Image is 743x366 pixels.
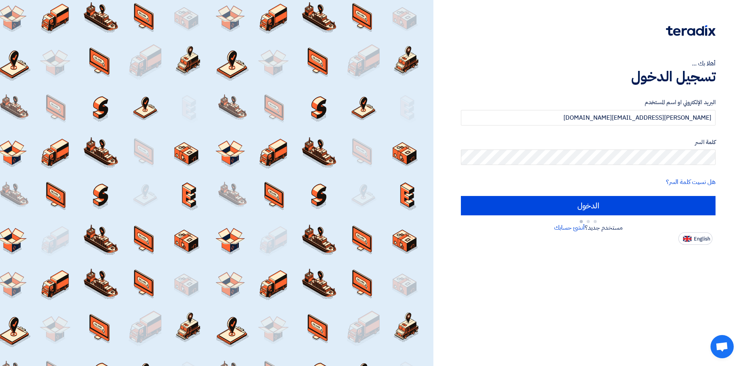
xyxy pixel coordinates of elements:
[461,59,716,68] div: أهلا بك ...
[461,196,716,215] input: الدخول
[678,232,712,245] button: English
[554,223,585,232] a: أنشئ حسابك
[666,25,716,36] img: Teradix logo
[694,236,710,242] span: English
[710,335,734,358] div: Open chat
[683,236,692,242] img: en-US.png
[666,177,716,187] a: هل نسيت كلمة السر؟
[461,223,716,232] div: مستخدم جديد؟
[461,138,716,147] label: كلمة السر
[461,98,716,107] label: البريد الإلكتروني او اسم المستخدم
[461,110,716,125] input: أدخل بريد العمل الإلكتروني او اسم المستخدم الخاص بك ...
[461,68,716,85] h1: تسجيل الدخول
